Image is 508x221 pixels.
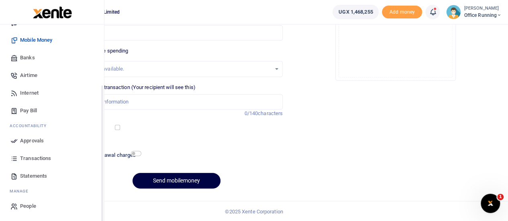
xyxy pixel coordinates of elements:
[333,5,379,19] a: UGX 1,468,255
[20,154,51,162] span: Transactions
[464,5,502,12] small: [PERSON_NAME]
[6,67,98,84] a: Airtime
[382,8,422,14] a: Add money
[70,83,196,91] label: Memo for this transaction (Your recipient will see this)
[245,110,258,116] span: 0/140
[16,123,46,129] span: countability
[20,202,36,210] span: People
[6,197,98,215] a: People
[6,167,98,185] a: Statements
[33,6,72,18] img: logo-large
[20,107,37,115] span: Pay Bill
[133,173,220,189] button: Send mobilemoney
[20,137,44,145] span: Approvals
[6,132,98,150] a: Approvals
[70,25,283,41] input: UGX
[446,5,461,19] img: profile-user
[481,194,500,213] iframe: Intercom live chat
[6,150,98,167] a: Transactions
[6,31,98,49] a: Mobile Money
[14,188,29,194] span: anage
[76,65,271,73] div: No options available.
[20,71,37,79] span: Airtime
[329,5,382,19] li: Wallet ballance
[20,36,52,44] span: Mobile Money
[20,172,47,180] span: Statements
[6,84,98,102] a: Internet
[382,6,422,19] li: Toup your wallet
[6,120,98,132] li: Ac
[497,194,504,200] span: 1
[20,89,39,97] span: Internet
[6,185,98,197] li: M
[20,54,35,62] span: Banks
[6,102,98,120] a: Pay Bill
[382,6,422,19] span: Add money
[464,12,502,19] span: Office Running
[446,5,502,19] a: profile-user [PERSON_NAME] Office Running
[32,9,72,15] a: logo-small logo-large logo-large
[339,8,373,16] span: UGX 1,468,255
[6,49,98,67] a: Banks
[258,110,283,116] span: characters
[70,94,283,109] input: Enter extra information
